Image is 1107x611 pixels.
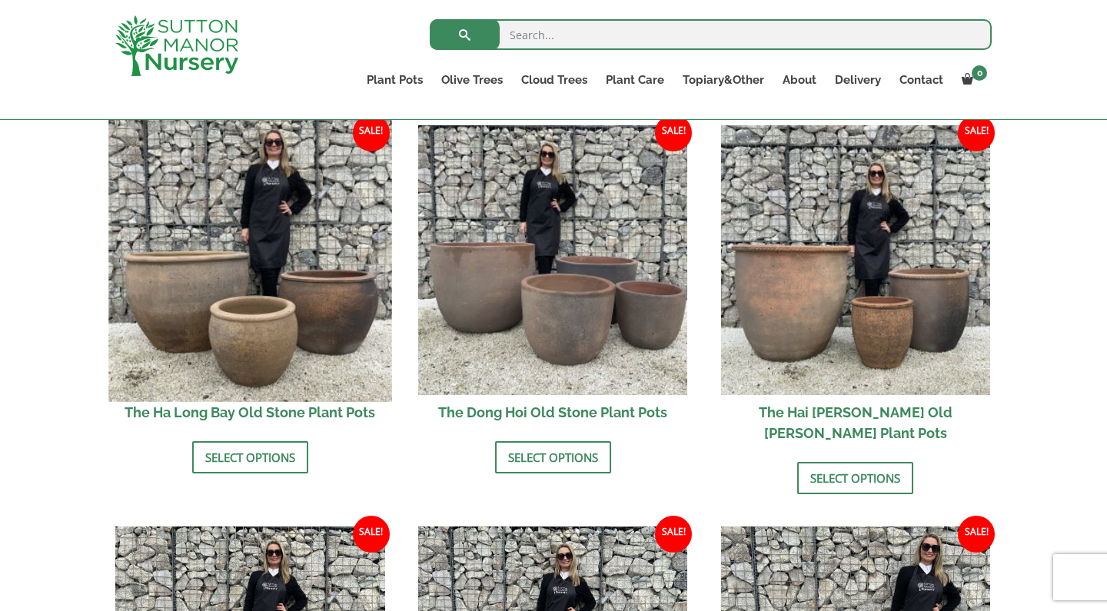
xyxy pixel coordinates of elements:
[958,516,995,553] span: Sale!
[432,69,512,91] a: Olive Trees
[673,69,773,91] a: Topiary&Other
[353,115,390,151] span: Sale!
[721,395,991,450] h2: The Hai [PERSON_NAME] Old [PERSON_NAME] Plant Pots
[972,65,987,81] span: 0
[890,69,952,91] a: Contact
[597,69,673,91] a: Plant Care
[418,125,688,395] img: The Dong Hoi Old Stone Plant Pots
[773,69,826,91] a: About
[353,516,390,553] span: Sale!
[108,118,391,401] img: The Ha Long Bay Old Stone Plant Pots
[115,125,385,430] a: Sale! The Ha Long Bay Old Stone Plant Pots
[797,462,913,494] a: Select options for “The Hai Phong Old Stone Plant Pots”
[655,516,692,553] span: Sale!
[721,125,991,450] a: Sale! The Hai [PERSON_NAME] Old [PERSON_NAME] Plant Pots
[418,395,688,430] h2: The Dong Hoi Old Stone Plant Pots
[418,125,688,430] a: Sale! The Dong Hoi Old Stone Plant Pots
[721,125,991,395] img: The Hai Phong Old Stone Plant Pots
[192,441,308,473] a: Select options for “The Ha Long Bay Old Stone Plant Pots”
[495,441,611,473] a: Select options for “The Dong Hoi Old Stone Plant Pots”
[430,19,992,50] input: Search...
[958,115,995,151] span: Sale!
[826,69,890,91] a: Delivery
[512,69,597,91] a: Cloud Trees
[952,69,992,91] a: 0
[115,15,238,76] img: logo
[357,69,432,91] a: Plant Pots
[115,395,385,430] h2: The Ha Long Bay Old Stone Plant Pots
[655,115,692,151] span: Sale!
